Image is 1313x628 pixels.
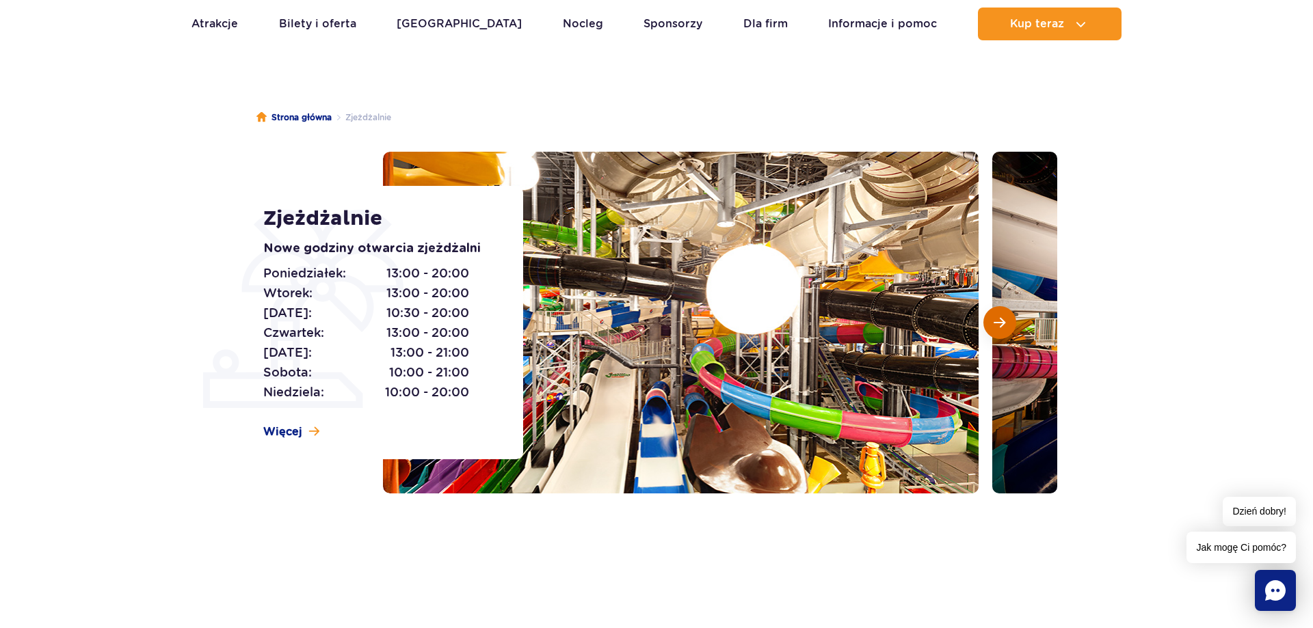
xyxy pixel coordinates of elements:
a: Dla firm [743,8,788,40]
button: Kup teraz [978,8,1122,40]
span: Sobota: [263,363,312,382]
a: Informacje i pomoc [828,8,937,40]
span: Czwartek: [263,323,324,342]
span: 10:30 - 20:00 [386,303,469,323]
span: [DATE]: [263,343,312,362]
span: Więcej [263,424,302,439]
a: Sponsorzy [644,8,702,40]
h1: Zjeżdżalnie [263,206,492,231]
span: Jak mogę Ci pomóc? [1186,532,1296,563]
span: 13:00 - 20:00 [386,284,469,303]
button: Następny slajd [983,306,1016,339]
p: Nowe godziny otwarcia zjeżdżalni [263,239,492,258]
span: Wtorek: [263,284,313,303]
a: Więcej [263,424,319,439]
a: [GEOGRAPHIC_DATA] [397,8,522,40]
span: 13:00 - 20:00 [386,323,469,342]
li: Zjeżdżalnie [332,111,391,124]
span: [DATE]: [263,303,312,323]
span: 10:00 - 20:00 [385,383,469,402]
span: Niedziela: [263,383,324,402]
div: Chat [1255,570,1296,611]
span: Dzień dobry! [1223,497,1296,526]
span: 10:00 - 21:00 [389,363,469,382]
a: Strona główna [256,111,332,124]
a: Nocleg [563,8,603,40]
span: Poniedziałek: [263,264,346,283]
span: 13:00 - 21:00 [390,343,469,362]
a: Bilety i oferta [279,8,356,40]
span: 13:00 - 20:00 [386,264,469,283]
a: Atrakcje [191,8,238,40]
span: Kup teraz [1010,18,1064,30]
